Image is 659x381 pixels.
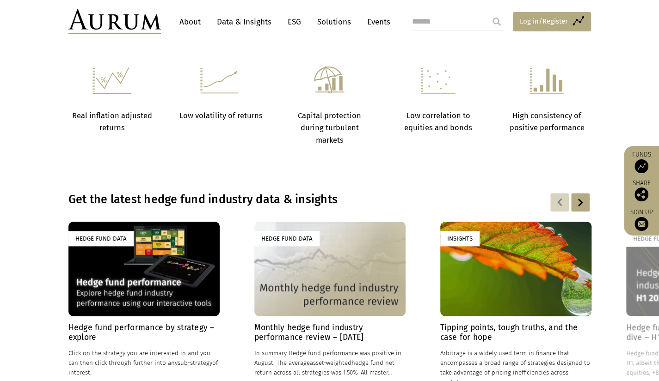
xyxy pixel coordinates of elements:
div: Hedge Fund Data [254,231,320,246]
div: Hedge Fund Data [68,231,134,246]
div: Share [628,180,654,201]
input: Submit [487,12,506,31]
a: About [175,13,205,30]
a: Log in/Register [513,12,591,31]
a: ESG [283,13,306,30]
a: Events [363,13,390,30]
p: In summary Hedge fund performance was positive in August. The average hedge fund net return acros... [254,348,406,377]
span: asset-weighted [310,359,351,366]
img: Aurum [68,9,161,34]
strong: Real inflation adjusted returns [72,111,152,132]
span: Log in/Register [520,16,568,27]
span: sub-strategy [178,359,212,366]
a: Solutions [313,13,356,30]
img: Access Funds [634,159,648,173]
h4: Hedge fund performance by strategy – explore [68,323,220,342]
img: Sign up to our newsletter [634,217,648,231]
img: Share this post [634,187,648,201]
a: Funds [628,151,654,173]
h4: Monthly hedge fund industry performance review – [DATE] [254,323,406,342]
h3: Get the latest hedge fund industry data & insights [68,193,472,206]
strong: Capital protection during turbulent markets [298,111,361,145]
h4: Tipping points, tough truths, and the case for hope [440,323,591,342]
strong: Low correlation to equities and bonds [404,111,472,132]
strong: High consistency of positive performance [510,111,585,132]
a: Sign up [628,208,654,231]
div: Insights [440,231,480,246]
p: Click on the strategy you are interested in and you can then click through further into any of in... [68,348,220,377]
a: Data & Insights [212,13,276,30]
strong: Low volatility of returns [179,111,262,120]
